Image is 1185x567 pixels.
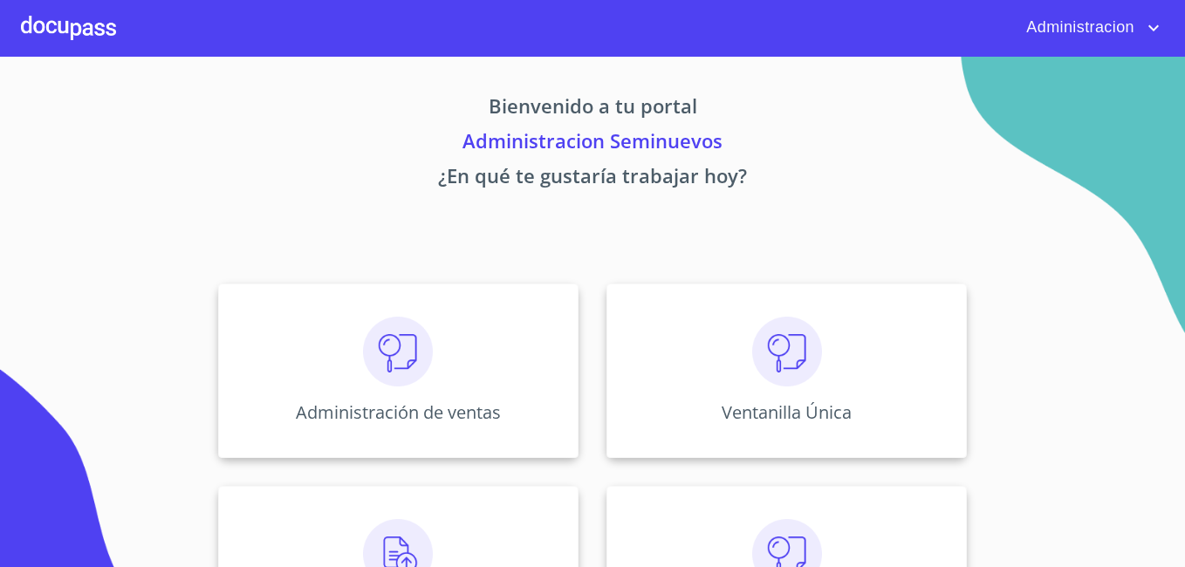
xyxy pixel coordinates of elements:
p: Administracion Seminuevos [55,126,1130,161]
img: consulta.png [363,317,433,386]
button: account of current user [1013,14,1164,42]
p: Ventanilla Única [722,400,852,424]
p: Bienvenido a tu portal [55,92,1130,126]
p: Administración de ventas [296,400,501,424]
p: ¿En qué te gustaría trabajar hoy? [55,161,1130,196]
span: Administracion [1013,14,1143,42]
img: consulta.png [752,317,822,386]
